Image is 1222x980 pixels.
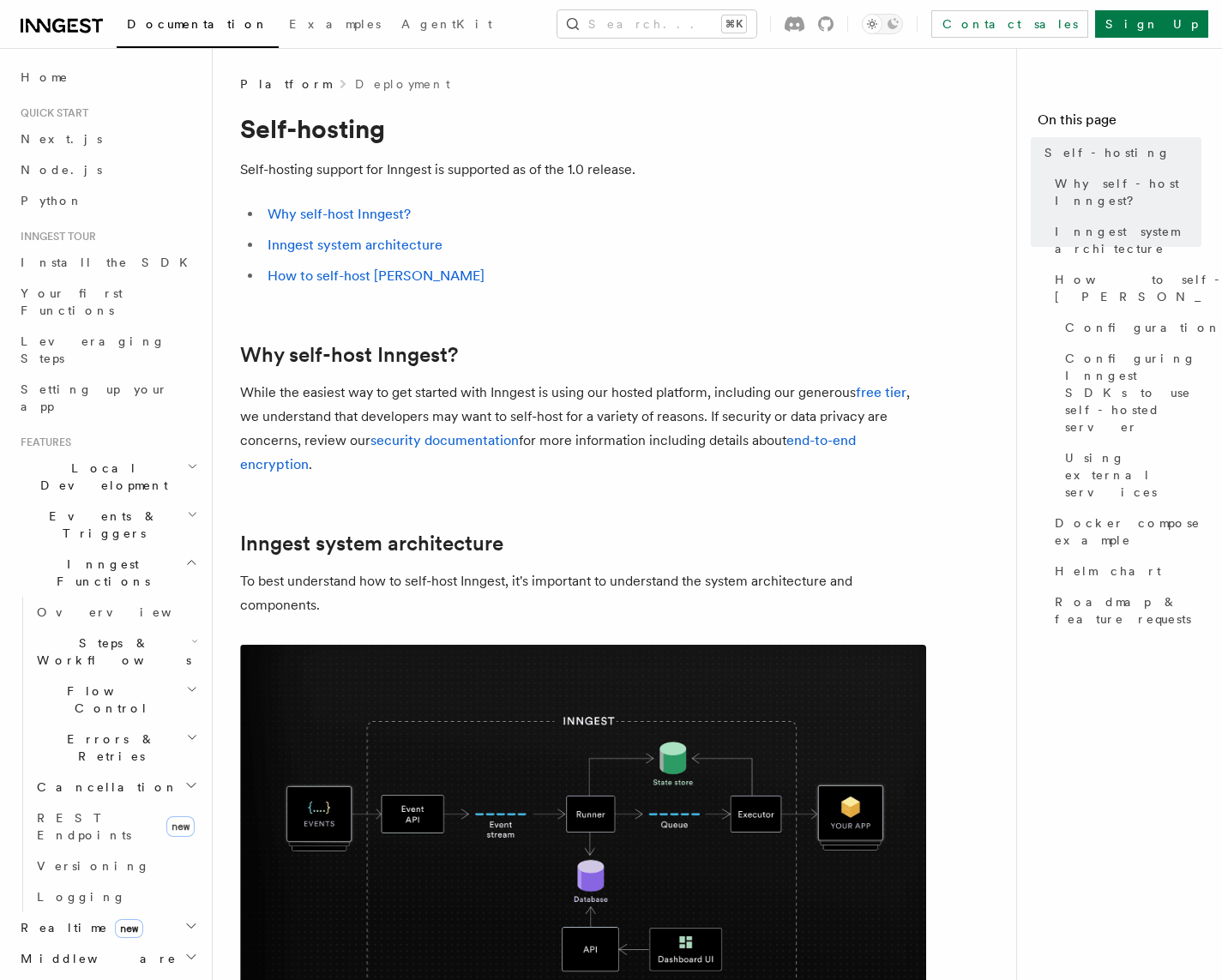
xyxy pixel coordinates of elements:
[14,549,202,597] button: Inngest Functions
[1055,514,1201,549] span: Docker compose example
[1055,562,1161,580] span: Helm chart
[14,460,187,494] span: Local Development
[166,816,195,837] span: new
[37,605,214,619] span: Overview
[30,597,202,628] a: Overview
[370,432,519,448] a: security documentation
[37,859,150,873] span: Versioning
[1065,319,1221,336] span: Configuration
[268,237,442,253] a: Inngest system architecture
[14,278,202,326] a: Your first Functions
[30,772,202,803] button: Cancellation
[14,123,202,154] a: Next.js
[30,851,202,881] a: Versioning
[1048,508,1201,556] a: Docker compose example
[14,374,202,422] a: Setting up your app
[14,912,202,943] button: Realtimenew
[856,384,906,400] a: free tier
[1058,312,1201,343] a: Configuration
[21,334,166,365] span: Leveraging Steps
[30,803,202,851] a: REST Endpointsnew
[1048,216,1201,264] a: Inngest system architecture
[1055,593,1201,628] span: Roadmap & feature requests
[1055,175,1201,209] span: Why self-host Inngest?
[1044,144,1171,161] span: Self-hosting
[127,17,268,31] span: Documentation
[30,881,202,912] a: Logging
[557,10,756,38] button: Search...⌘K
[14,62,202,93] a: Home
[14,247,202,278] a: Install the SDK
[21,256,198,269] span: Install the SDK
[1058,442,1201,508] a: Using external services
[1058,343,1201,442] a: Configuring Inngest SDKs to use self-hosted server
[240,569,926,617] p: To best understand how to self-host Inngest, it's important to understand the system architecture...
[14,230,96,243] span: Inngest tour
[1048,586,1201,634] a: Roadmap & feature requests
[30,682,186,717] span: Flow Control
[279,5,391,46] a: Examples
[289,17,381,31] span: Examples
[30,730,186,765] span: Errors & Retries
[14,508,187,542] span: Events & Triggers
[1048,168,1201,216] a: Why self-host Inngest?
[268,268,485,284] a: How to self-host [PERSON_NAME]
[117,5,279,48] a: Documentation
[1095,10,1208,38] a: Sign Up
[37,890,126,904] span: Logging
[21,382,168,413] span: Setting up your app
[1038,110,1201,137] h4: On this page
[391,5,503,46] a: AgentKit
[240,113,926,144] h1: Self-hosting
[722,15,746,33] kbd: ⌘K
[21,286,123,317] span: Your first Functions
[21,132,102,146] span: Next.js
[931,10,1088,38] a: Contact sales
[14,106,88,120] span: Quick start
[355,75,450,93] a: Deployment
[1055,223,1201,257] span: Inngest system architecture
[115,919,143,938] span: new
[30,634,191,669] span: Steps & Workflows
[240,158,926,182] p: Self-hosting support for Inngest is supported as of the 1.0 release.
[30,724,202,772] button: Errors & Retries
[14,597,202,912] div: Inngest Functions
[21,194,83,207] span: Python
[30,628,202,676] button: Steps & Workflows
[14,950,177,967] span: Middleware
[240,381,926,477] p: While the easiest way to get started with Inngest is using our hosted platform, including our gen...
[21,69,69,86] span: Home
[1065,350,1201,436] span: Configuring Inngest SDKs to use self-hosted server
[30,779,178,796] span: Cancellation
[1048,556,1201,586] a: Helm chart
[240,532,503,556] a: Inngest system architecture
[14,436,71,449] span: Features
[240,343,458,367] a: Why self-host Inngest?
[14,556,185,590] span: Inngest Functions
[1048,264,1201,312] a: How to self-host [PERSON_NAME]
[1065,449,1201,501] span: Using external services
[14,943,202,974] button: Middleware
[14,326,202,374] a: Leveraging Steps
[401,17,492,31] span: AgentKit
[14,501,202,549] button: Events & Triggers
[14,154,202,185] a: Node.js
[37,811,131,842] span: REST Endpoints
[1038,137,1201,168] a: Self-hosting
[240,75,331,93] span: Platform
[14,453,202,501] button: Local Development
[14,919,143,936] span: Realtime
[268,206,411,222] a: Why self-host Inngest?
[862,14,903,34] button: Toggle dark mode
[14,185,202,216] a: Python
[30,676,202,724] button: Flow Control
[21,163,102,177] span: Node.js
